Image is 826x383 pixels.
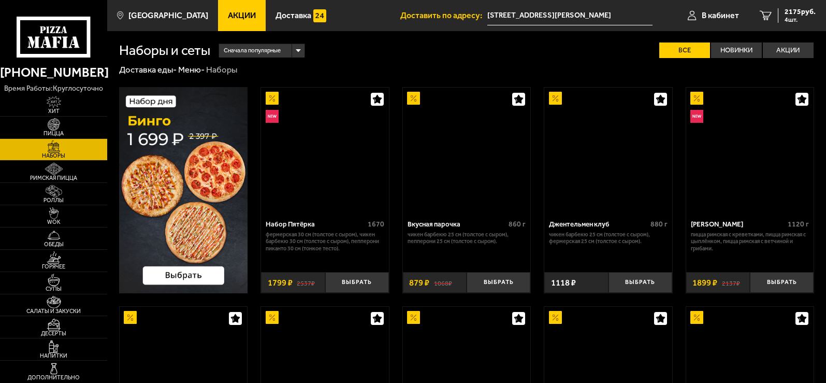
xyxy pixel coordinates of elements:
[325,272,389,293] button: Выбрать
[266,220,365,229] div: Набор Пятёрка
[400,11,487,20] span: Доставить по адресу:
[551,278,576,287] span: 1118 ₽
[408,231,526,245] p: Чикен Барбекю 25 см (толстое с сыром), Пепперони 25 см (толстое с сыром).
[691,220,785,229] div: [PERSON_NAME]
[407,92,420,105] img: Акционный
[266,92,279,105] img: Акционный
[487,6,653,25] input: Ваш адрес доставки
[403,88,531,214] a: АкционныйВкусная парочка
[467,272,530,293] button: Выбрать
[268,278,293,287] span: 1799 ₽
[686,88,814,214] a: АкционныйНовинкаМама Миа
[261,88,389,214] a: АкционныйНовинкаНабор Пятёрка
[487,6,653,25] span: бульвар Александра Грина, 3
[266,110,279,123] img: Новинка
[313,9,326,22] img: 15daf4d41897b9f0e9f617042186c801.svg
[124,311,137,324] img: Акционный
[224,42,281,59] span: Сначала популярные
[206,64,237,76] div: Наборы
[509,220,526,229] span: 860 г
[702,11,739,20] span: В кабинет
[549,220,647,229] div: Джентельмен клуб
[119,64,177,75] a: Доставка еды-
[128,11,208,20] span: [GEOGRAPHIC_DATA]
[690,110,703,123] img: Новинка
[692,278,717,287] span: 1899 ₽
[659,42,710,58] label: Все
[228,11,256,20] span: Акции
[434,278,452,287] s: 1068 ₽
[368,220,384,229] span: 1670
[608,272,672,293] button: Выбрать
[785,17,816,23] span: 4 шт.
[711,42,762,58] label: Новинки
[276,11,311,20] span: Доставка
[549,231,667,245] p: Чикен Барбекю 25 см (толстое с сыром), Фермерская 25 см (толстое с сыром).
[266,311,279,324] img: Акционный
[788,220,809,229] span: 1120 г
[297,278,315,287] s: 2537 ₽
[178,64,205,75] a: Меню-
[544,88,672,214] a: АкционныйДжентельмен клуб
[407,311,420,324] img: Акционный
[119,44,210,58] h1: Наборы и сеты
[763,42,814,58] label: Акции
[409,278,429,287] span: 879 ₽
[691,231,809,252] p: Пицца Римская с креветками, Пицца Римская с цыплёнком, Пицца Римская с ветчиной и грибами.
[722,278,740,287] s: 2137 ₽
[690,92,703,105] img: Акционный
[690,311,703,324] img: Акционный
[549,311,562,324] img: Акционный
[549,92,562,105] img: Акционный
[650,220,668,229] span: 880 г
[750,272,814,293] button: Выбрать
[266,231,384,252] p: Фермерская 30 см (толстое с сыром), Чикен Барбекю 30 см (толстое с сыром), Пепперони Пиканто 30 с...
[408,220,506,229] div: Вкусная парочка
[785,8,816,16] span: 2175 руб.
